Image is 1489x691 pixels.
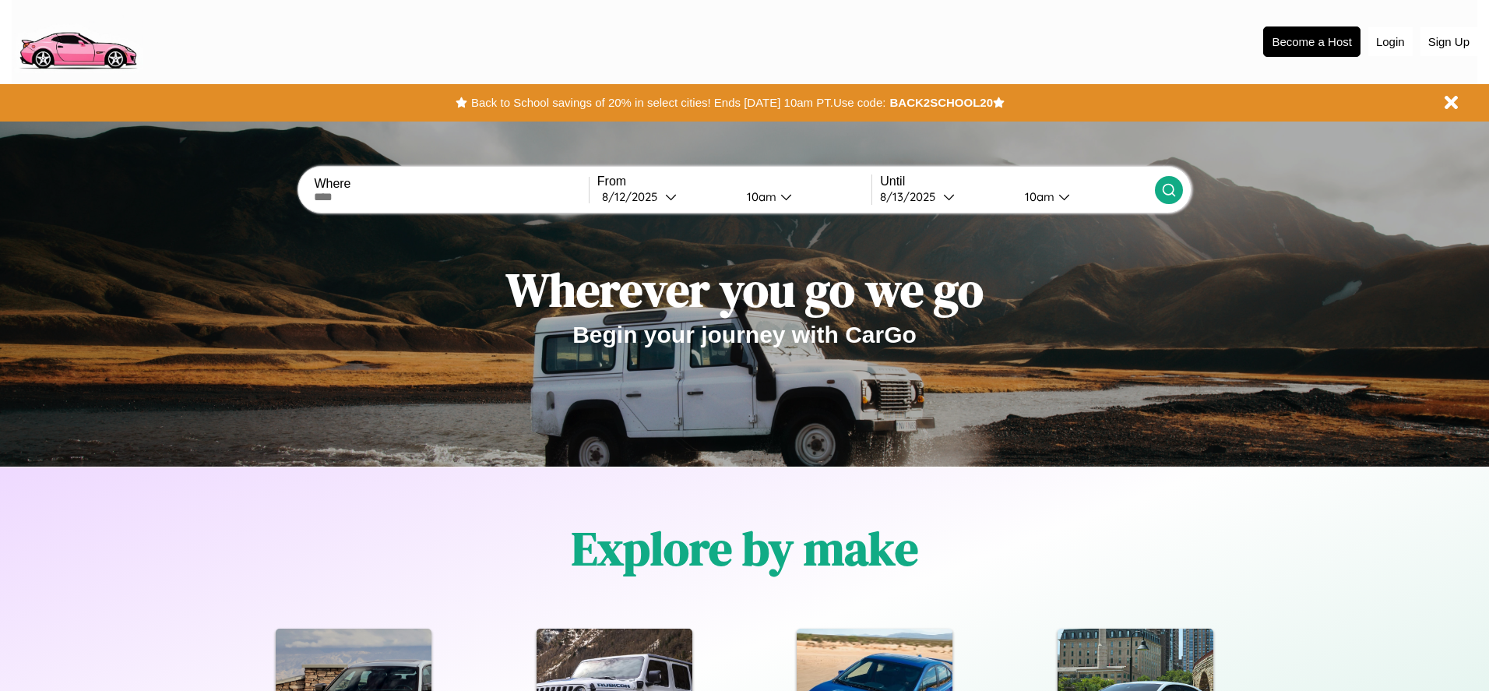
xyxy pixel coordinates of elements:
h1: Explore by make [572,516,918,580]
label: From [597,175,871,189]
button: 8/12/2025 [597,189,734,205]
div: 10am [1017,189,1058,204]
b: BACK2SCHOOL20 [889,96,993,109]
div: 10am [739,189,780,204]
div: 8 / 13 / 2025 [880,189,943,204]
button: Sign Up [1420,27,1477,56]
button: Become a Host [1263,26,1361,57]
button: Login [1368,27,1413,56]
button: 10am [734,189,871,205]
div: 8 / 12 / 2025 [602,189,665,204]
img: logo [12,8,143,73]
label: Where [314,177,588,191]
label: Until [880,175,1154,189]
button: 10am [1012,189,1154,205]
button: Back to School savings of 20% in select cities! Ends [DATE] 10am PT.Use code: [467,92,889,114]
